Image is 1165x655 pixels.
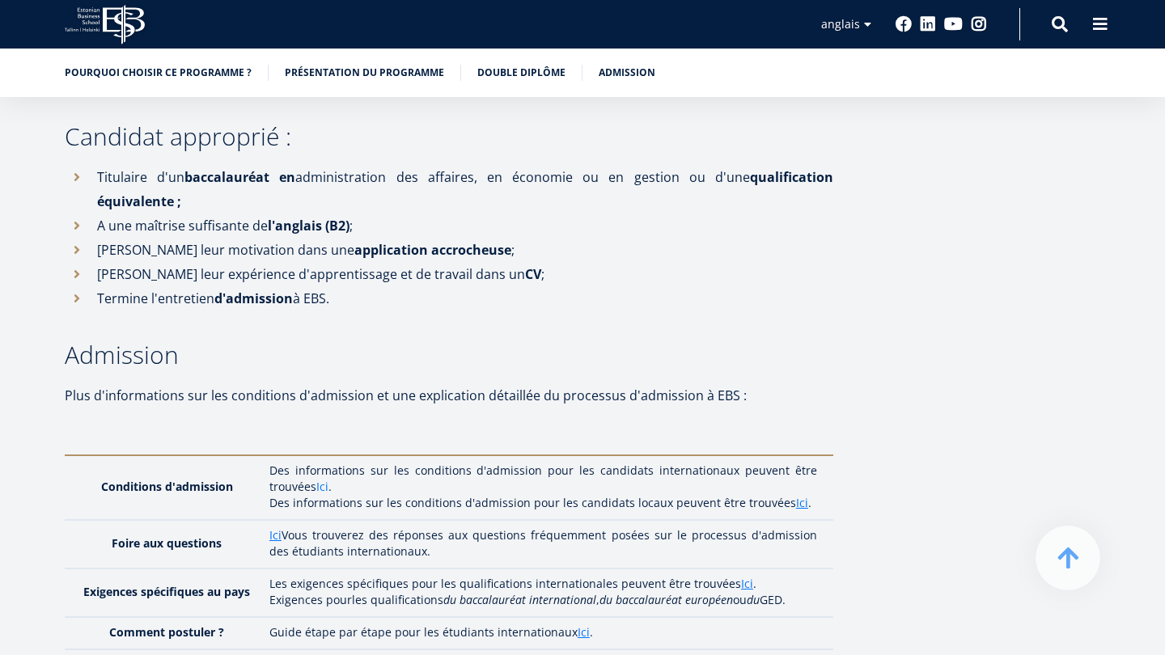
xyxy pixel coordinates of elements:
a: DOUBLE DIPLÔME [477,65,566,81]
li: A une maîtrise suffisante de ; [65,213,833,238]
li: [PERSON_NAME] leur expérience d'apprentissage et de travail dans un ; [65,262,833,286]
a: YOUTUBE [944,16,963,32]
p: Des informations sur les conditions d'admission pour les candidats locaux peuvent être trouvées . [269,495,817,511]
a: Admission [599,65,655,81]
p: Guide étape par étape pour les étudiants internationaux . [269,624,817,640]
a: INSTAGRAM [971,16,987,32]
strong: Conditions d'admission [101,479,233,494]
a: LINKEDIN [920,16,936,32]
p: Des informations sur les conditions d'admission pour les candidats internationaux peuvent être tr... [269,463,817,495]
a: Ici [578,624,590,640]
span: MA en gestion internationale [18,224,157,239]
em: du baccalauréat européen [599,592,733,607]
p: Exigences pour les qualifications , ou GED. [269,592,817,608]
a: Ici [269,527,282,543]
a: Ici [796,495,808,511]
span: Nom de famille [384,1,458,15]
input: MA en gestion internationale [4,226,14,235]
p: Les exigences spécifiques pour les qualifications internationales peuvent être trouvées . [269,576,817,592]
a: POURQUOI CHOISIR CE PROGRAMME ? [65,65,252,81]
a: PRÉSENTATION DU PROGRAMME [285,65,444,81]
li: Titulaire d'un administration des affaires, en économie ou en gestion ou d'une [65,165,833,213]
a: FACEBOOK [896,16,912,32]
li: Termine l'entretien à EBS. [65,286,833,311]
li: [PERSON_NAME] leur motivation dans une ; [65,238,833,262]
strong: l'anglais (B2) [268,217,349,235]
a: Ici [741,576,753,592]
h3: Candidat approprié : [65,125,833,149]
em: du baccalauréat international [443,592,596,607]
p: Plus d'informations sur les conditions d'admission et une explication détaillée du processus d'ad... [65,383,833,408]
a: Ici [316,479,328,495]
strong: Foire aux questions [112,535,222,551]
strong: Exigences spécifiques au pays [83,584,250,599]
strong: baccalauréat en [184,168,295,186]
em: du [747,592,760,607]
strong: application accrocheuse [354,241,511,259]
strong: d'admission [214,289,293,307]
td: Vous trouverez des réponses aux questions fréquemment posées sur le processus d'admission des étu... [261,520,833,568]
strong: Comment postuler ? [109,624,224,640]
strong: CV [525,265,541,283]
h3: Admission [65,343,833,367]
